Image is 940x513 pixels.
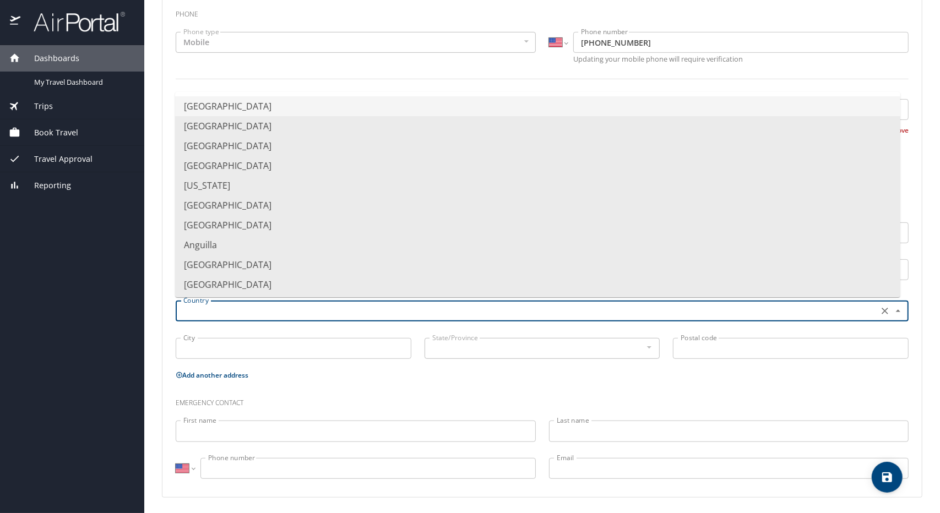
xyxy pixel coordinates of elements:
li: [GEOGRAPHIC_DATA] [175,156,900,176]
span: Trips [20,100,53,112]
span: Reporting [20,179,71,192]
div: Mobile [176,32,536,53]
li: [GEOGRAPHIC_DATA] [175,116,900,136]
button: Close [892,304,905,318]
li: Anguilla [175,235,900,255]
li: [GEOGRAPHIC_DATA] [175,96,900,116]
h3: Emergency contact [176,391,909,410]
li: [GEOGRAPHIC_DATA] [175,215,900,235]
li: [GEOGRAPHIC_DATA] [175,255,900,275]
li: [GEOGRAPHIC_DATA] [175,195,900,215]
button: Add another address [176,370,248,380]
span: Dashboards [20,52,79,64]
li: [GEOGRAPHIC_DATA] [175,294,900,314]
img: airportal-logo.png [21,11,125,32]
li: [US_STATE] [175,176,900,195]
span: My Travel Dashboard [34,77,131,88]
button: Clear [877,303,893,319]
h3: Phone [176,2,909,21]
img: icon-airportal.png [10,11,21,32]
span: Travel Approval [20,153,93,165]
li: [GEOGRAPHIC_DATA] [175,275,900,294]
li: [GEOGRAPHIC_DATA] [175,136,900,156]
p: Updating your mobile phone will require verification [574,56,909,63]
span: Book Travel [20,127,78,139]
button: save [872,462,903,493]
